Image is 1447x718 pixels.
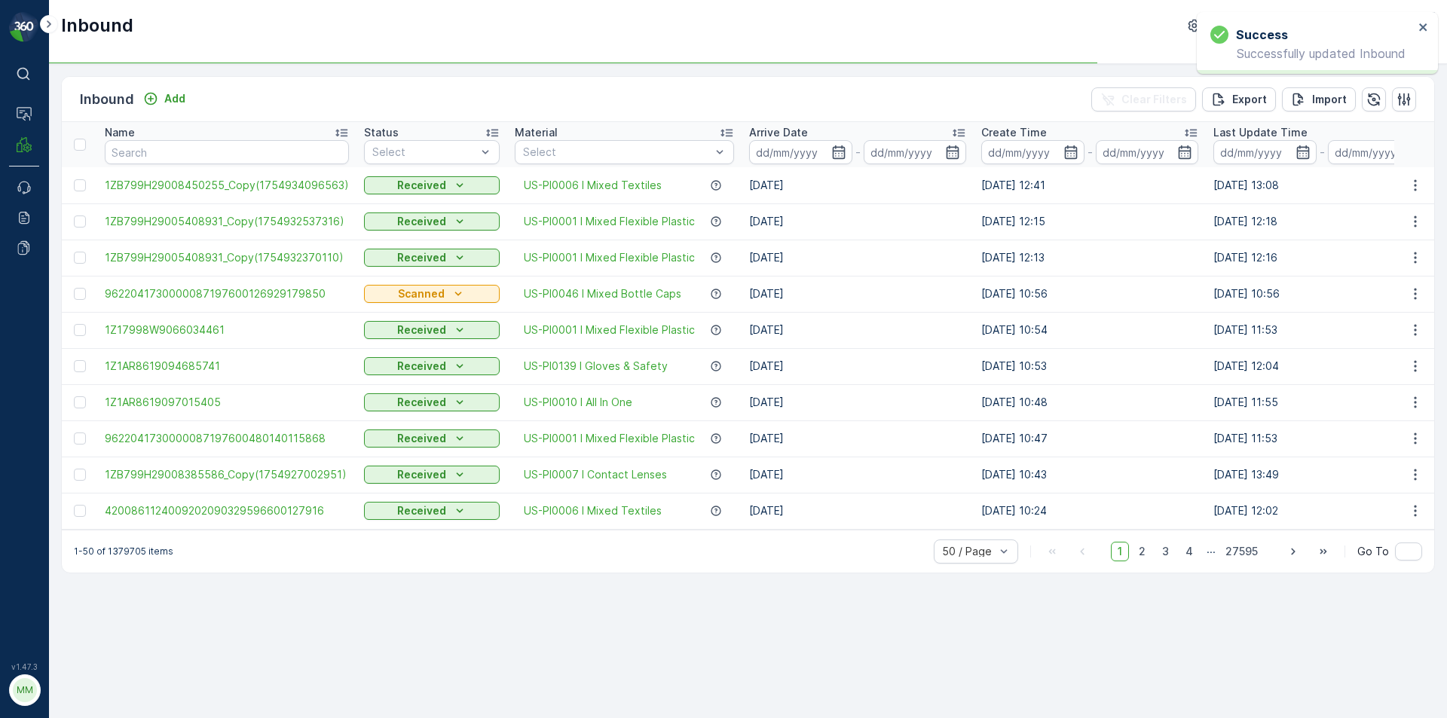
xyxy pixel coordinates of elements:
[1202,87,1276,112] button: Export
[93,322,256,335] span: US-PI0046 I Mixed Bottle Caps
[749,125,808,140] p: Arrive Date
[1121,92,1187,107] p: Clear Filters
[74,324,86,336] div: Toggle Row Selected
[364,321,500,339] button: Received
[974,312,1206,348] td: [DATE] 10:54
[80,272,115,285] span: [DATE]
[364,502,500,520] button: Received
[364,429,500,448] button: Received
[1206,276,1438,312] td: [DATE] 10:56
[364,393,500,411] button: Received
[742,384,974,420] td: [DATE]
[1206,493,1438,529] td: [DATE] 12:02
[9,12,39,42] img: logo
[372,145,476,160] p: Select
[1206,240,1438,276] td: [DATE] 12:16
[397,250,446,265] p: Received
[974,276,1206,312] td: [DATE] 10:56
[864,140,967,164] input: dd/mm/yyyy
[1219,542,1265,561] span: 27595
[105,503,349,518] a: 4200861124009202090329596600127916
[1357,544,1389,559] span: Go To
[164,91,185,106] p: Add
[47,683,100,698] p: MRF.US08
[35,68,50,80] p: ⌘B
[1206,384,1438,420] td: [DATE] 11:55
[523,145,711,160] p: Select
[105,467,349,482] a: 1ZB799H29008385586_Copy(1754927002951)
[1213,140,1317,164] input: dd/mm/yyyy
[74,179,86,191] div: Toggle Row Selected
[85,297,111,310] span: 0 lbs
[1096,140,1199,164] input: dd/mm/yyyy
[974,167,1206,203] td: [DATE] 12:41
[84,347,109,359] span: 0 lbs
[105,214,349,229] span: 1ZB799H29005408931_Copy(1754932537316)
[742,167,974,203] td: [DATE]
[74,545,173,558] p: 1-50 of 1379705 items
[1282,87,1356,112] button: Import
[74,505,86,517] div: Toggle Row Selected
[524,322,695,338] a: US-PI0001 I Mixed Flexible Plastic
[742,312,974,348] td: [DATE]
[855,143,861,161] p: -
[1206,348,1438,384] td: [DATE] 12:04
[981,140,1084,164] input: dd/mm/yyyy
[1132,542,1152,561] span: 2
[653,13,791,31] p: 1Z1AR8610399494003
[524,503,662,518] a: US-PI0006 I Mixed Textiles
[524,286,681,301] a: US-PI0046 I Mixed Bottle Caps
[1418,21,1429,35] button: close
[9,674,39,706] button: MM
[74,215,86,228] div: Toggle Row Selected
[13,322,93,335] span: Material Type :
[105,286,349,301] span: 9622041730000087197600126929179850
[981,125,1047,140] p: Create Time
[524,214,695,229] a: US-PI0001 I Mixed Flexible Plastic
[13,371,84,384] span: Last Weight :
[105,178,349,193] a: 1ZB799H29008450255_Copy(1754934096563)
[105,322,349,338] a: 1Z17998W9066034461
[105,250,349,265] a: 1ZB799H29005408931_Copy(1754932370110)
[397,178,446,193] p: Received
[974,348,1206,384] td: [DATE] 10:53
[364,357,500,375] button: Received
[974,203,1206,240] td: [DATE] 12:15
[1312,92,1347,107] p: Import
[364,212,500,231] button: Received
[974,493,1206,529] td: [DATE] 10:24
[1236,26,1288,44] h3: Success
[13,247,50,260] span: Name :
[742,203,974,240] td: [DATE]
[74,360,86,372] div: Toggle Row Selected
[524,467,667,482] span: US-PI0007 I Contact Lenses
[105,431,349,446] span: 9622041730000087197600480140115868
[524,431,695,446] a: US-PI0001 I Mixed Flexible Plastic
[80,89,134,110] p: Inbound
[1206,167,1438,203] td: [DATE] 13:08
[1091,87,1196,112] button: Clear Filters
[742,457,974,493] td: [DATE]
[74,288,86,300] div: Toggle Row Selected
[974,457,1206,493] td: [DATE] 10:43
[364,285,500,303] button: Scanned
[61,14,133,38] p: Inbound
[397,359,446,374] p: Received
[524,250,695,265] a: US-PI0001 I Mixed Flexible Plastic
[524,359,668,374] a: US-PI0139 I Gloves & Safety
[364,125,399,140] p: Status
[74,252,86,264] div: Toggle Row Selected
[742,420,974,457] td: [DATE]
[1088,143,1093,161] p: -
[524,395,632,410] span: US-PI0010 I All In One
[742,276,974,312] td: [DATE]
